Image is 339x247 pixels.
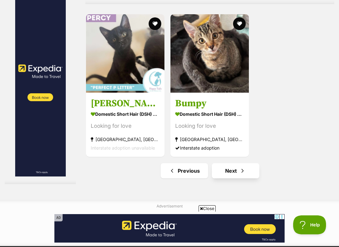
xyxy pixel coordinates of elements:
img: Percy - Domestic Short Hair (DSH) Cat [86,14,164,93]
div: Looking for love [175,122,244,130]
strong: [GEOGRAPHIC_DATA], [GEOGRAPHIC_DATA] [175,135,244,144]
a: Next page [212,163,259,178]
strong: Domestic Short Hair (DSH) Cat [91,109,160,119]
span: Interstate adoption unavailable [91,145,155,151]
iframe: Help Scout Beacon - Open [293,215,326,234]
a: [PERSON_NAME] Domestic Short Hair (DSH) Cat Looking for love [GEOGRAPHIC_DATA], [GEOGRAPHIC_DATA]... [86,93,164,157]
button: favourite [233,17,246,30]
button: favourite [149,17,161,30]
img: Bumpy - Domestic Short Hair (DSH) Cat [170,14,249,93]
nav: Pagination [85,163,334,178]
a: Bumpy Domestic Short Hair (DSH) Cat Looking for love [GEOGRAPHIC_DATA], [GEOGRAPHIC_DATA] Interst... [170,93,249,157]
strong: [GEOGRAPHIC_DATA], [GEOGRAPHIC_DATA] [91,135,160,144]
h3: Bumpy [175,97,244,109]
span: Close [199,205,216,212]
h3: [PERSON_NAME] [91,97,160,109]
strong: Domestic Short Hair (DSH) Cat [175,109,244,119]
a: Previous page [161,163,208,178]
span: AD [54,214,63,221]
div: Looking for love [91,122,160,130]
div: Interstate adoption [175,144,244,152]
